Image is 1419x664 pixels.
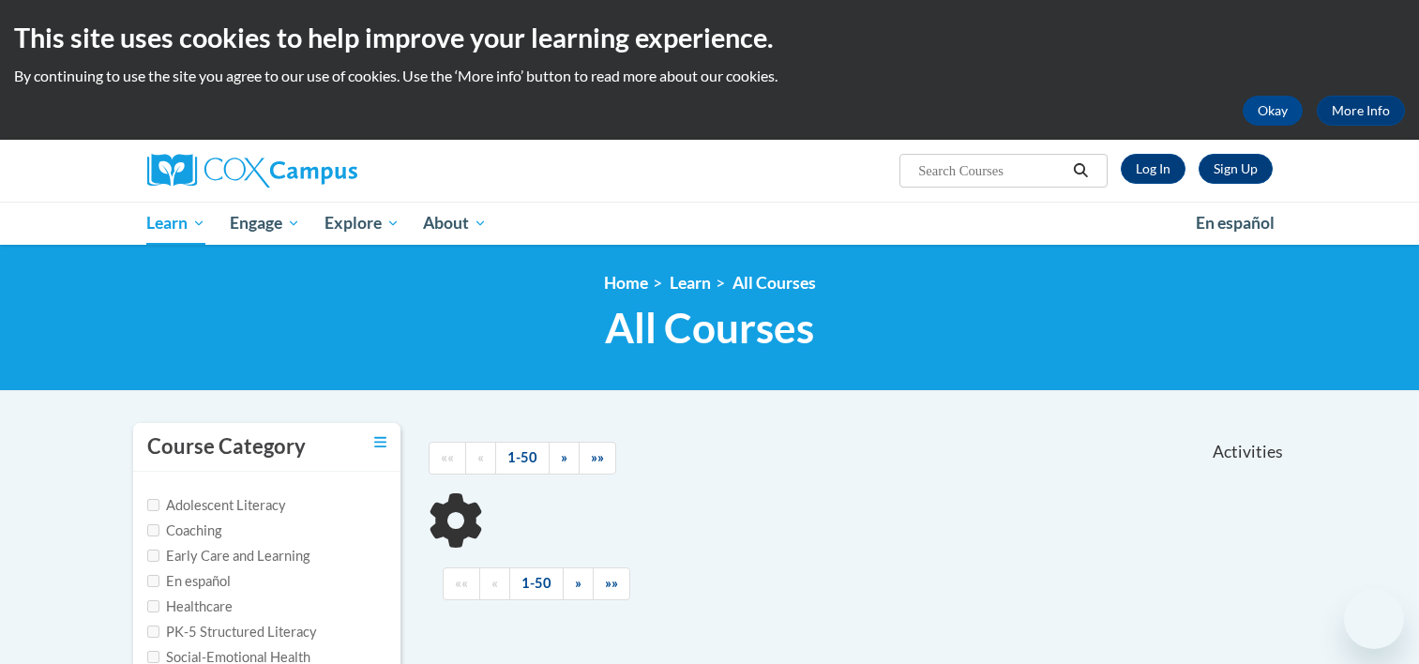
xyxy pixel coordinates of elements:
[579,442,616,475] a: End
[443,567,480,600] a: Begining
[325,212,400,234] span: Explore
[135,202,219,245] a: Learn
[477,449,484,465] span: «
[605,575,618,591] span: »»
[147,651,159,663] input: Checkbox for Options
[1066,159,1094,182] button: Search
[604,273,648,293] a: Home
[14,19,1405,56] h2: This site uses cookies to help improve your learning experience.
[549,442,580,475] a: Next
[561,449,567,465] span: »
[465,442,496,475] a: Previous
[147,495,286,516] label: Adolescent Literacy
[1243,96,1303,126] button: Okay
[218,202,312,245] a: Engage
[230,212,300,234] span: Engage
[411,202,499,245] a: About
[147,154,504,188] a: Cox Campus
[147,571,231,592] label: En español
[147,546,309,566] label: Early Care and Learning
[119,202,1301,245] div: Main menu
[479,567,510,600] a: Previous
[147,154,357,188] img: Cox Campus
[147,550,159,562] input: Checkbox for Options
[147,596,233,617] label: Healthcare
[1317,96,1405,126] a: More Info
[147,499,159,511] input: Checkbox for Options
[146,212,205,234] span: Learn
[575,575,581,591] span: »
[732,273,816,293] a: All Courses
[593,567,630,600] a: End
[591,449,604,465] span: »»
[147,524,159,536] input: Checkbox for Options
[509,567,564,600] a: 1-50
[495,442,550,475] a: 1-50
[312,202,412,245] a: Explore
[423,212,487,234] span: About
[1199,154,1273,184] a: Register
[147,575,159,587] input: Checkbox for Options
[441,449,454,465] span: ««
[147,600,159,612] input: Checkbox for Options
[455,575,468,591] span: ««
[605,303,814,353] span: All Courses
[147,622,317,642] label: PK-5 Structured Literacy
[147,521,221,541] label: Coaching
[14,66,1405,86] p: By continuing to use the site you agree to our use of cookies. Use the ‘More info’ button to read...
[147,626,159,638] input: Checkbox for Options
[1184,204,1287,243] a: En español
[491,575,498,591] span: «
[374,432,386,453] a: Toggle collapse
[1121,154,1185,184] a: Log In
[429,442,466,475] a: Begining
[147,432,306,461] h3: Course Category
[916,159,1066,182] input: Search Courses
[670,273,711,293] a: Learn
[1213,442,1283,462] span: Activities
[563,567,594,600] a: Next
[1196,213,1275,233] span: En español
[1344,589,1404,649] iframe: Button to launch messaging window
